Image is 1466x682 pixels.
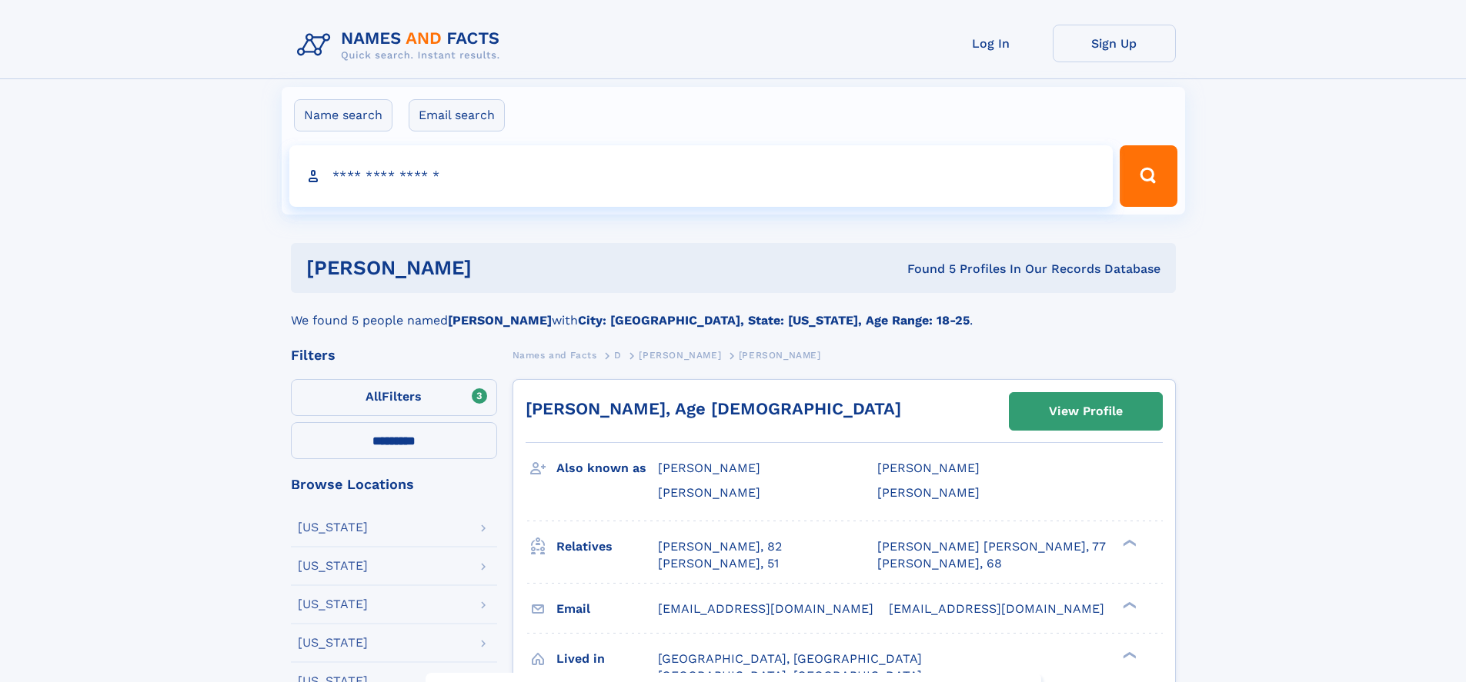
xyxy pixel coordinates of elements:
[298,521,368,534] div: [US_STATE]
[291,379,497,416] label: Filters
[658,651,922,666] span: [GEOGRAPHIC_DATA], [GEOGRAPHIC_DATA]
[526,399,901,418] a: [PERSON_NAME], Age [DEMOGRAPHIC_DATA]
[291,25,513,66] img: Logo Names and Facts
[448,313,552,328] b: [PERSON_NAME]
[877,485,980,500] span: [PERSON_NAME]
[614,350,622,361] span: D
[877,461,980,475] span: [PERSON_NAME]
[556,596,658,622] h3: Email
[1119,600,1137,610] div: ❯
[513,345,597,364] a: Names and Facts
[614,345,622,364] a: D
[291,348,497,362] div: Filters
[298,637,368,649] div: [US_STATE]
[877,538,1106,555] a: [PERSON_NAME] [PERSON_NAME], 77
[877,555,1002,572] a: [PERSON_NAME], 68
[298,560,368,572] div: [US_STATE]
[294,99,392,131] label: Name search
[930,25,1053,62] a: Log In
[1049,394,1123,429] div: View Profile
[658,485,760,500] span: [PERSON_NAME]
[556,455,658,481] h3: Also known as
[556,534,658,560] h3: Relatives
[1010,393,1162,430] a: View Profile
[409,99,505,131] label: Email search
[1119,650,1137,660] div: ❯
[306,258,690,278] h1: [PERSON_NAME]
[578,313,970,328] b: City: [GEOGRAPHIC_DATA], State: [US_STATE], Age Range: 18-25
[556,646,658,672] h3: Lived in
[1053,25,1176,62] a: Sign Up
[658,538,782,555] a: [PERSON_NAME], 82
[639,345,721,364] a: [PERSON_NAME]
[889,601,1104,616] span: [EMAIL_ADDRESS][DOMAIN_NAME]
[639,350,721,361] span: [PERSON_NAME]
[1120,145,1177,207] button: Search Button
[658,555,779,572] a: [PERSON_NAME], 51
[690,261,1160,278] div: Found 5 Profiles In Our Records Database
[289,145,1114,207] input: search input
[658,461,760,475] span: [PERSON_NAME]
[1119,537,1137,547] div: ❯
[739,350,821,361] span: [PERSON_NAME]
[658,601,873,616] span: [EMAIL_ADDRESS][DOMAIN_NAME]
[298,598,368,610] div: [US_STATE]
[291,293,1176,330] div: We found 5 people named with .
[291,477,497,491] div: Browse Locations
[366,389,382,404] span: All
